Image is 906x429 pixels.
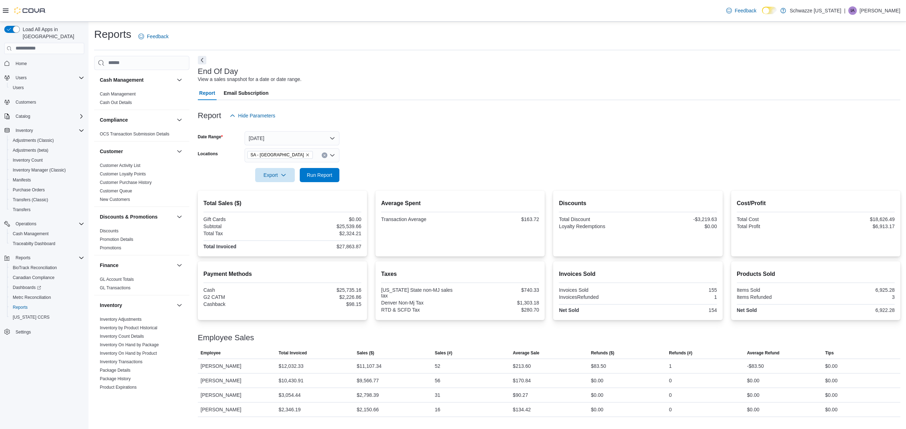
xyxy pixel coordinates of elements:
[13,138,54,143] span: Adjustments (Classic)
[279,362,303,370] div: $12,032.33
[203,270,361,278] h2: Payment Methods
[559,287,636,293] div: Invoices Sold
[284,231,361,236] div: $2,324.21
[591,350,614,356] span: Refunds ($)
[13,157,43,163] span: Inventory Count
[14,7,46,14] img: Cova
[13,59,84,68] span: Home
[100,359,143,364] a: Inventory Transactions
[13,187,45,193] span: Purchase Orders
[13,254,84,262] span: Reports
[203,244,236,249] strong: Total Invoiced
[13,328,34,336] a: Settings
[203,301,281,307] div: Cashback
[747,350,780,356] span: Average Refund
[7,292,87,302] button: Metrc Reconciliation
[640,224,717,229] div: $0.00
[100,277,134,282] a: GL Account Totals
[762,7,777,14] input: Dark Mode
[817,216,895,222] div: $18,626.49
[94,90,189,110] div: Cash Management
[94,315,189,420] div: Inventory
[7,83,87,93] button: Users
[381,300,459,306] div: Denver Non-Mj Tax
[747,376,759,385] div: $0.00
[100,116,128,123] h3: Compliance
[94,227,189,255] div: Discounts & Promotions
[737,216,814,222] div: Total Cost
[16,329,31,335] span: Settings
[227,109,278,123] button: Hide Parameters
[357,405,379,414] div: $2,150.66
[640,294,717,300] div: 1
[7,145,87,155] button: Adjustments (beta)
[203,216,281,222] div: Gift Cards
[747,405,759,414] div: $0.00
[284,224,361,229] div: $25,539.66
[10,293,54,302] a: Metrc Reconciliation
[591,405,603,414] div: $0.00
[559,199,717,208] h2: Discounts
[10,166,69,174] a: Inventory Manager (Classic)
[790,6,841,15] p: Schwazze [US_STATE]
[175,301,184,309] button: Inventory
[10,196,51,204] a: Transfers (Classic)
[10,230,51,238] a: Cash Management
[435,376,441,385] div: 56
[245,131,339,145] button: [DATE]
[513,391,528,399] div: $90.27
[100,376,131,382] span: Package History
[100,237,133,242] span: Promotion Details
[198,402,276,417] div: [PERSON_NAME]
[198,76,302,83] div: View a sales snapshot for a date or date range.
[100,131,170,137] span: OCS Transaction Submission Details
[435,350,452,356] span: Sales (#)
[10,313,84,321] span: Washington CCRS
[1,58,87,69] button: Home
[844,6,845,15] p: |
[175,76,184,84] button: Cash Management
[381,307,459,313] div: RTD & SCFD Tax
[10,186,48,194] a: Purchase Orders
[747,362,764,370] div: -$83.50
[100,342,159,347] a: Inventory On Hand by Package
[100,359,143,365] span: Inventory Transactions
[16,114,30,119] span: Catalog
[203,231,281,236] div: Total Tax
[7,302,87,312] button: Reports
[13,295,51,300] span: Metrc Reconciliation
[13,285,41,290] span: Dashboards
[10,293,84,302] span: Metrc Reconciliation
[100,351,157,356] a: Inventory On Hand by Product
[10,146,84,155] span: Adjustments (beta)
[100,368,131,373] a: Package Details
[7,165,87,175] button: Inventory Manager (Classic)
[94,161,189,207] div: Customer
[13,177,31,183] span: Manifests
[175,261,184,269] button: Finance
[175,213,184,221] button: Discounts & Promotions
[10,83,84,92] span: Users
[10,136,57,145] a: Adjustments (Classic)
[247,151,313,159] span: SA - Denver
[13,167,66,173] span: Inventory Manager (Classic)
[13,126,36,135] button: Inventory
[100,197,130,202] a: New Customers
[13,275,55,280] span: Canadian Compliance
[7,229,87,239] button: Cash Management
[735,7,756,14] span: Feedback
[16,61,27,66] span: Home
[10,273,57,282] a: Canadian Compliance
[100,384,137,390] span: Product Expirations
[850,6,854,15] span: IA
[13,207,30,213] span: Transfers
[251,151,304,158] span: SA - [GEOGRAPHIC_DATA]
[13,112,33,121] button: Catalog
[13,98,84,106] span: Customers
[4,56,84,355] nav: Complex example
[224,86,269,100] span: Email Subscription
[100,163,141,168] a: Customer Activity List
[203,224,281,229] div: Subtotal
[640,216,717,222] div: -$3,219.63
[100,180,152,185] span: Customer Purchase History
